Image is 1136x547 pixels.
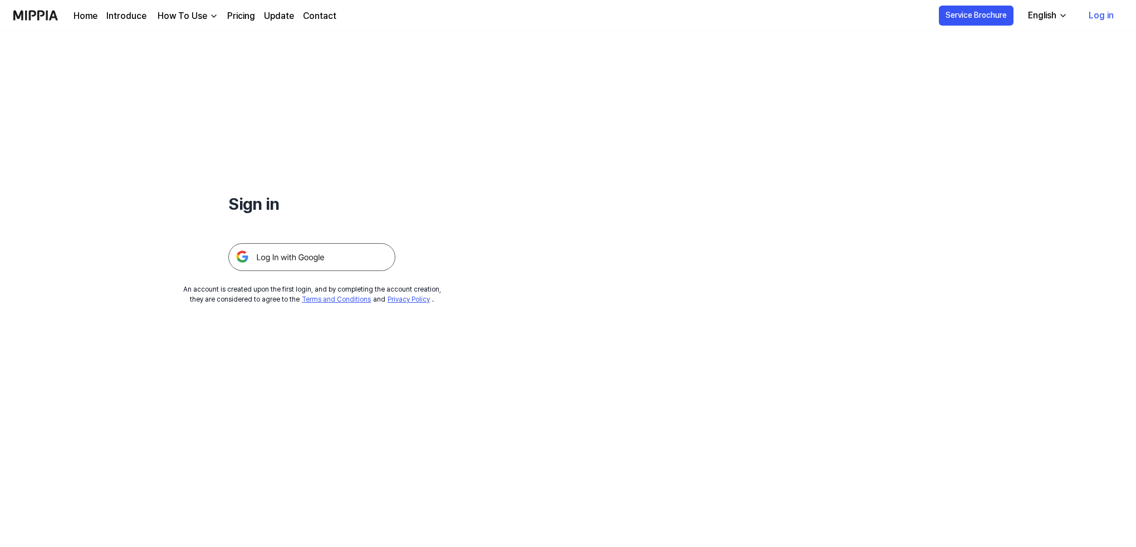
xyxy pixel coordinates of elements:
[228,243,395,271] img: 구글 로그인 버튼
[303,9,336,23] a: Contact
[1019,4,1074,27] button: English
[209,12,218,21] img: down
[264,9,294,23] a: Update
[183,284,441,304] div: An account is created upon the first login, and by completing the account creation, they are cons...
[302,295,371,303] a: Terms and Conditions
[106,9,146,23] a: Introduce
[939,6,1013,26] button: Service Brochure
[155,9,218,23] button: How To Use
[388,295,430,303] a: Privacy Policy
[227,9,255,23] a: Pricing
[155,9,209,23] div: How To Use
[74,9,97,23] a: Home
[1026,9,1059,22] div: English
[228,191,395,216] h1: Sign in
